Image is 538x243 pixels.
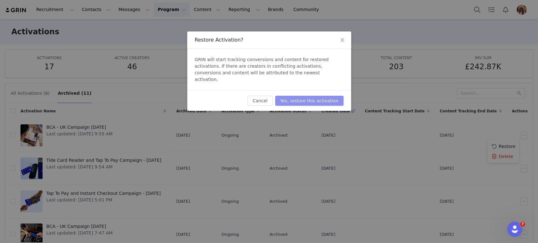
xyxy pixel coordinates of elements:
[247,96,272,106] button: Cancel
[333,31,351,49] button: Close
[340,37,345,42] i: icon: close
[275,96,344,106] button: Yes, restore this activation
[187,49,351,90] div: GRIN will start tracking conversions and content for restored activations. If there are creators ...
[520,222,525,227] span: 7
[195,37,344,43] div: Restore Activation?
[507,222,522,237] iframe: Intercom live chat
